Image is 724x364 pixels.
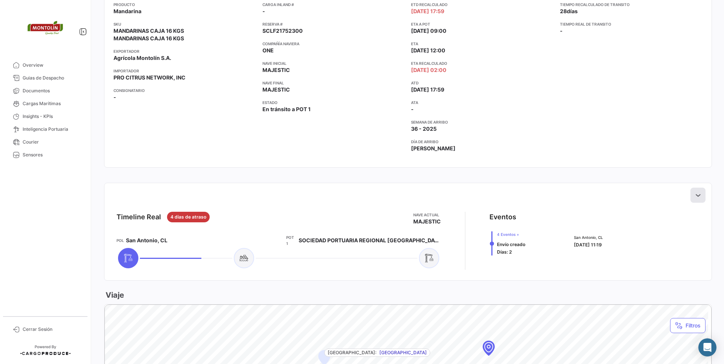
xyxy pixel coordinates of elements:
div: Abrir Intercom Messenger [698,338,716,356]
a: Inteligencia Portuaria [6,123,84,136]
button: Filtros [670,318,706,333]
app-card-info-title: ATD [411,80,554,86]
h3: Viaje [104,290,124,300]
span: Sensores [23,151,81,158]
a: Sensores [6,148,84,161]
span: días [567,8,578,14]
span: ONE [262,47,274,54]
span: - [262,8,265,15]
app-card-info-title: Compañía naviera [262,41,405,47]
span: 28 [560,8,567,14]
app-card-info-title: ETA a POT [411,21,554,27]
div: Eventos [489,212,516,222]
a: Documentos [6,84,84,97]
app-card-info-title: Nave final [262,80,405,86]
span: Guias de Despacho [23,75,81,81]
span: [DATE] 17:59 [411,86,444,93]
a: Insights - KPIs [6,110,84,123]
span: MAJESTIC [262,86,290,93]
span: Inteligencia Portuaria [23,126,81,133]
span: Courier [23,139,81,145]
app-card-info-title: Consignatario [114,87,256,93]
span: - [114,93,116,101]
span: MAJESTIC [262,66,290,74]
a: Overview [6,59,84,72]
span: Días: 2 [497,249,512,255]
span: SCLF21752300 [262,27,303,35]
span: Documentos [23,87,81,94]
app-card-info-title: ATA [411,99,554,106]
span: MANDARINAS CAJA 16 KGS [114,35,184,42]
span: [DATE] 12:00 [411,47,445,54]
span: [DATE] 09:00 [411,27,446,35]
span: [DATE] 02:00 [411,66,446,74]
span: 4 dias de atraso [170,214,206,220]
app-card-info-title: Estado [262,99,405,106]
span: PRO CITRUS NETWORK, INC [114,74,186,81]
app-card-info-title: Importador [114,68,256,74]
div: Timeline Real [117,212,161,222]
span: [GEOGRAPHIC_DATA]: [328,349,376,356]
app-card-info-title: POL [117,237,124,243]
span: - [560,28,563,34]
app-card-info-title: SKU [114,21,256,27]
app-card-info-title: Tiempo real de transito [560,21,703,27]
span: En tránsito a POT 1 [262,106,311,113]
span: 36 - 2025 [411,125,437,133]
span: Cargas Marítimas [23,100,81,107]
app-card-info-title: ETD Recalculado [411,2,554,8]
span: SOCIEDAD PORTUARIA REGIONAL [GEOGRAPHIC_DATA] [299,237,441,244]
span: [DATE] 11:19 [574,242,602,248]
app-card-info-title: Semana de Arribo [411,119,554,125]
span: Insights - KPIs [23,113,81,120]
app-card-info-title: Producto [114,2,256,8]
div: Map marker [483,341,495,356]
span: - [411,106,414,113]
span: Cerrar Sesión [23,326,81,333]
a: Guias de Despacho [6,72,84,84]
app-card-info-title: Carga inland # [262,2,405,8]
span: San Antonio, CL [574,234,603,240]
span: Agrícola Montolín S.A. [114,54,171,62]
app-card-info-title: Día de Arribo [411,139,554,145]
app-card-info-title: ETA [411,41,554,47]
span: [PERSON_NAME] [411,145,456,152]
span: Envío creado [497,242,525,247]
a: Courier [6,136,84,148]
span: MAJESTIC [413,218,441,225]
app-card-info-title: Nave inicial [262,60,405,66]
span: [GEOGRAPHIC_DATA] [379,349,427,356]
span: Overview [23,62,81,69]
span: 4 Eventos + [497,231,525,237]
app-card-info-title: POT 1 [286,234,297,246]
img: 2d55ee68-5a11-4b18-9445-71bae2c6d5df.png [26,9,64,47]
app-card-info-title: Tiempo recalculado de transito [560,2,703,8]
span: San Antonio, CL [126,237,167,244]
span: Mandarina [114,8,141,15]
span: MANDARINAS CAJA 16 KGS [114,27,184,35]
app-card-info-title: Exportador [114,48,256,54]
app-card-info-title: ETA Recalculado [411,60,554,66]
a: Cargas Marítimas [6,97,84,110]
app-card-info-title: Reserva # [262,21,405,27]
span: [DATE] 17:59 [411,8,444,15]
app-card-info-title: Nave actual [413,212,441,218]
